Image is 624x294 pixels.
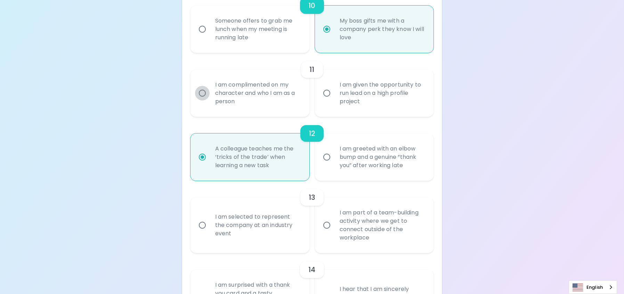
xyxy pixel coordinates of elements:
[191,181,434,253] div: choice-group-check
[210,136,306,178] div: A colleague teaches me the ‘tricks of the trade’ when learning a new task
[569,280,617,294] div: Language
[334,72,430,114] div: I am given the opportunity to run lead on a high profile project
[191,53,434,117] div: choice-group-check
[210,204,306,246] div: I am selected to represent the company at an industry event
[334,136,430,178] div: I am greeted with an elbow bump and a genuine “thank you” after working late
[191,117,434,181] div: choice-group-check
[308,264,315,275] h6: 14
[309,128,315,139] h6: 12
[309,64,314,75] h6: 11
[569,280,617,294] aside: Language selected: English
[210,8,306,50] div: Someone offers to grab me lunch when my meeting is running late
[334,8,430,50] div: My boss gifts me with a company perk they know I will love
[334,200,430,250] div: I am part of a team-building activity where we get to connect outside of the workplace
[569,281,617,294] a: English
[309,192,315,203] h6: 13
[210,72,306,114] div: I am complimented on my character and who I am as a person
